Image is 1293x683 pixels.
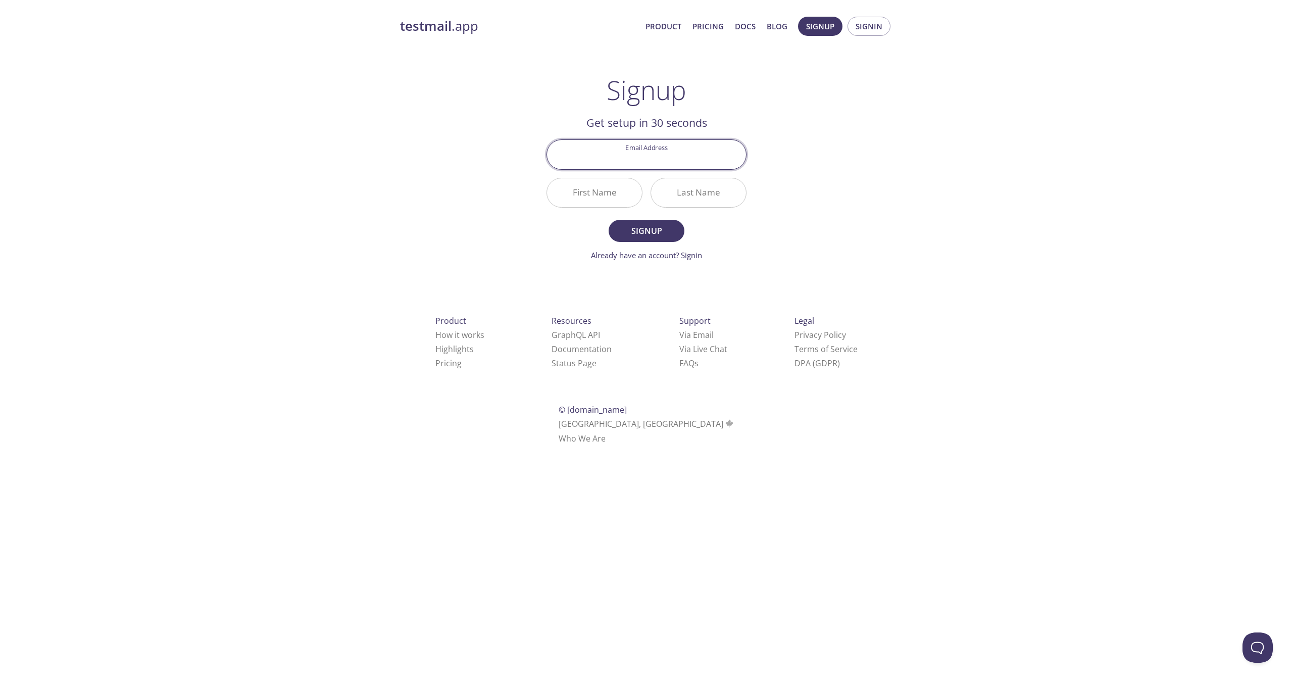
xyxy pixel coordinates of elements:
a: Pricing [435,358,462,369]
span: Signup [620,224,673,238]
span: Signup [806,20,834,33]
a: Highlights [435,344,474,355]
a: Status Page [552,358,596,369]
span: Signin [856,20,882,33]
button: Signup [798,17,842,36]
a: Via Live Chat [679,344,727,355]
a: Documentation [552,344,612,355]
span: Resources [552,315,591,326]
span: [GEOGRAPHIC_DATA], [GEOGRAPHIC_DATA] [559,418,735,429]
a: How it works [435,329,484,340]
iframe: Help Scout Beacon - Open [1242,632,1273,663]
a: Pricing [692,20,724,33]
span: s [694,358,699,369]
strong: testmail [400,17,452,35]
a: testmail.app [400,18,637,35]
a: Already have an account? Signin [591,250,702,260]
button: Signin [848,17,890,36]
span: Support [679,315,711,326]
h1: Signup [607,75,686,105]
a: Product [645,20,681,33]
a: Privacy Policy [794,329,846,340]
a: Via Email [679,329,714,340]
a: DPA (GDPR) [794,358,840,369]
a: Docs [735,20,756,33]
a: Blog [767,20,787,33]
a: Terms of Service [794,344,858,355]
span: © [DOMAIN_NAME] [559,404,627,415]
span: Legal [794,315,814,326]
a: FAQ [679,358,699,369]
h2: Get setup in 30 seconds [546,114,747,131]
span: Product [435,315,466,326]
button: Signup [609,220,684,242]
a: GraphQL API [552,329,600,340]
a: Who We Are [559,433,606,444]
